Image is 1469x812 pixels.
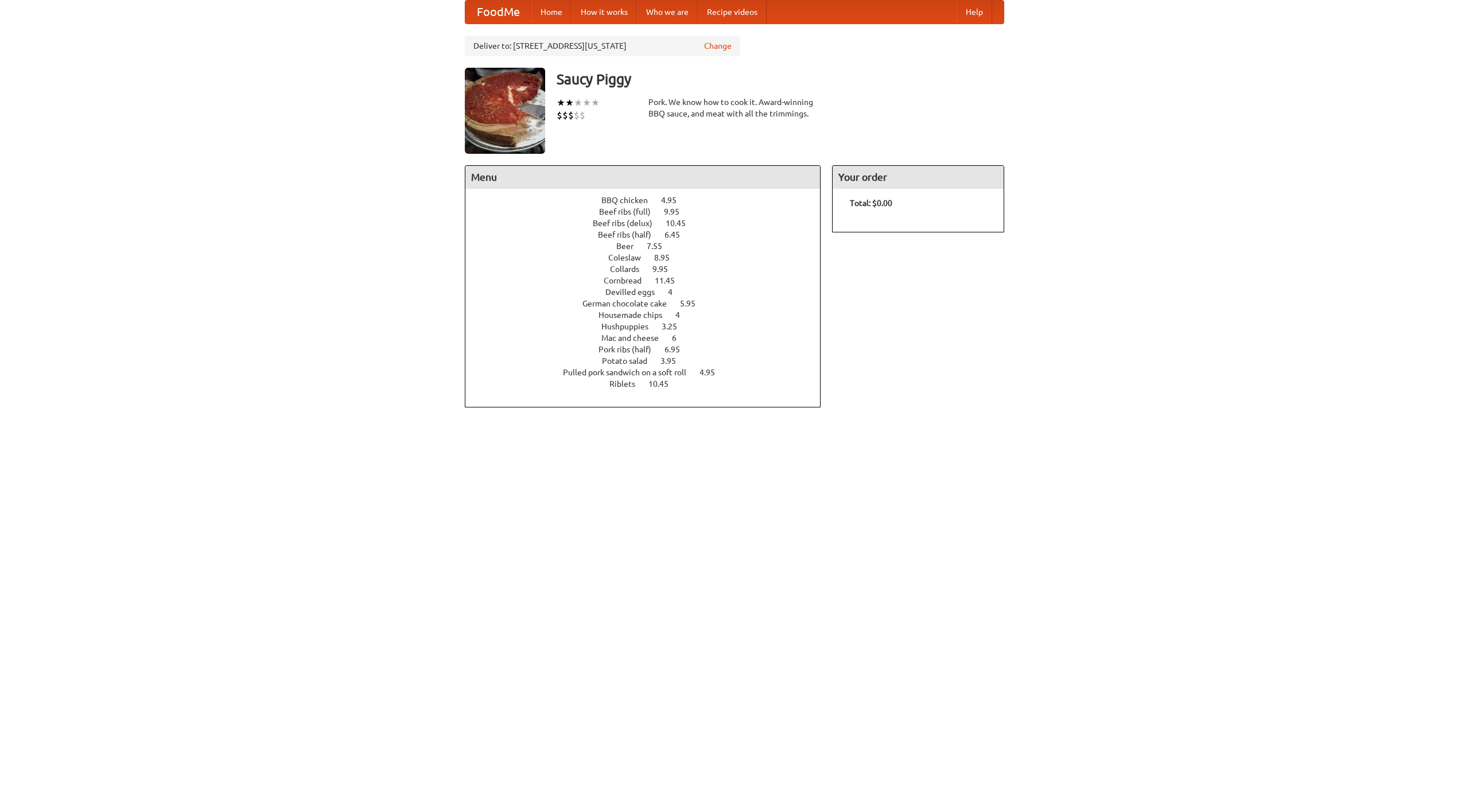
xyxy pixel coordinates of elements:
span: Coleslaw [608,253,652,262]
span: Riblets [609,379,647,388]
a: BBQ chicken 4.95 [601,196,698,205]
a: Beer 7.55 [616,242,683,251]
a: Mac and cheese 6 [601,333,698,343]
span: Devilled eggs [605,287,666,297]
li: $ [568,109,574,122]
span: Mac and cheese [601,333,670,343]
span: Cornbread [604,276,653,285]
li: $ [562,109,568,122]
span: 4.95 [699,368,726,377]
a: Help [957,1,992,24]
li: $ [557,109,562,122]
span: 11.45 [655,276,686,285]
span: 4.95 [661,196,688,205]
span: 6.95 [664,345,691,354]
a: Collards 9.95 [610,265,689,274]
a: Recipe videos [698,1,767,24]
li: ★ [565,96,574,109]
a: Beef ribs (full) 9.95 [599,207,701,216]
span: Pork ribs (half) [599,345,663,354]
a: Devilled eggs 4 [605,287,694,297]
span: 6 [672,333,688,343]
a: Coleslaw 8.95 [608,253,691,262]
a: Who we are [637,1,698,24]
a: Hushpuppies 3.25 [601,322,698,331]
span: Pulled pork sandwich on a soft roll [563,368,698,377]
b: Total: $0.00 [850,199,892,208]
a: Beef ribs (delux) 10.45 [593,219,707,228]
a: Pork ribs (half) 6.95 [599,345,701,354]
a: Housemade chips 4 [599,310,701,320]
a: FoodMe [465,1,531,24]
img: angular.jpg [465,68,545,154]
span: Beef ribs (delux) [593,219,664,228]
span: Beef ribs (full) [599,207,662,216]
li: $ [580,109,585,122]
span: 6.45 [664,230,691,239]
div: Pork. We know how to cook it. Award-winning BBQ sauce, and meat with all the trimmings. [648,96,821,119]
span: 8.95 [654,253,681,262]
a: How it works [572,1,637,24]
span: Hushpuppies [601,322,660,331]
span: Housemade chips [599,310,674,320]
span: 3.25 [662,322,689,331]
li: ★ [557,96,565,109]
span: 7.55 [647,242,674,251]
span: German chocolate cake [582,299,678,308]
a: Cornbread 11.45 [604,276,696,285]
span: 4 [668,287,684,297]
li: ★ [574,96,582,109]
h4: Menu [465,166,820,189]
a: Pulled pork sandwich on a soft roll 4.95 [563,368,736,377]
span: 10.45 [648,379,680,388]
a: Beef ribs (half) 6.45 [598,230,701,239]
li: ★ [591,96,600,109]
span: 3.95 [660,356,687,366]
a: German chocolate cake 5.95 [582,299,717,308]
span: Beef ribs (half) [598,230,663,239]
a: Potato salad 3.95 [602,356,697,366]
a: Home [531,1,572,24]
span: Beer [616,242,645,251]
h3: Saucy Piggy [557,68,1004,91]
div: Deliver to: [STREET_ADDRESS][US_STATE] [465,36,740,56]
span: Potato salad [602,356,659,366]
span: BBQ chicken [601,196,659,205]
li: $ [574,109,580,122]
span: Collards [610,265,651,274]
a: Change [704,40,732,52]
span: 9.95 [652,265,679,274]
a: Riblets 10.45 [609,379,690,388]
h4: Your order [833,166,1004,189]
span: 10.45 [666,219,697,228]
li: ★ [582,96,591,109]
span: 5.95 [680,299,707,308]
span: 4 [675,310,691,320]
span: 9.95 [664,207,691,216]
